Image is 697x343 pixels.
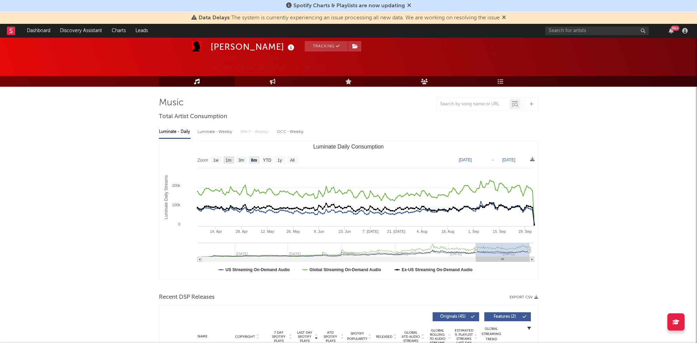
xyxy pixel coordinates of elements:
text: 23. Jun [339,229,351,234]
div: Luminate - Daily [159,126,191,138]
text: 1m [226,158,232,163]
span: Spotify Popularity [347,331,367,342]
text: US Streaming On-Demand Audio [225,267,290,272]
button: Originals(45) [433,312,479,321]
div: Name [180,334,225,339]
text: All [290,158,294,163]
button: Features(2) [484,312,531,321]
span: 365 [491,61,507,66]
button: Tracking [211,74,254,84]
text: 15. Sep [493,229,506,234]
text: 28. Apr [236,229,248,234]
div: Luminate - Weekly [198,126,234,138]
text: 1w [213,158,219,163]
text: 100k [172,203,180,207]
span: Data Delays [199,15,230,21]
text: 7. [DATE] [362,229,378,234]
button: 99+ [669,28,674,34]
span: Released [376,335,392,339]
text: 1. Sep [468,229,479,234]
text: Luminate Daily Consumption [313,144,384,150]
text: → [491,158,495,162]
text: [DATE] [502,158,515,162]
span: Global ATD Audio Streams [401,331,420,343]
span: Copyright [235,335,255,339]
span: 21,100 [491,52,514,57]
button: Tracking [305,41,348,51]
text: 200k [172,183,180,188]
text: Global Streaming On-Demand Audio [310,267,381,272]
div: OCC - Weekly [277,126,304,138]
text: 12. May [261,229,274,234]
text: YTD [263,158,271,163]
text: 9. Jun [314,229,324,234]
button: Export CSV [509,295,538,299]
span: ATD Spotify Plays [321,331,340,343]
input: Search by song name or URL [437,102,509,107]
span: 42,300 [443,52,467,57]
span: 7 Day Spotify Plays [270,331,288,343]
text: Zoom [198,158,208,163]
span: : The system is currently experiencing an issue processing all new data. We are working on resolv... [199,15,500,21]
text: 1y [277,158,282,163]
a: Dashboard [22,24,55,38]
div: [PERSON_NAME] [211,41,296,53]
a: Charts [107,24,131,38]
span: Recent DSP Releases [159,293,215,302]
text: 29. Sep [518,229,532,234]
span: Dismiss [502,15,506,21]
span: Benchmark [330,75,356,84]
text: 18. Aug [441,229,454,234]
button: Summary [364,74,396,84]
text: 4. Aug [417,229,427,234]
a: Discovery Assistant [55,24,107,38]
svg: Luminate Daily Consumption [159,141,538,279]
span: Dismiss [407,3,411,9]
text: 14. Apr [210,229,222,234]
text: Luminate Daily Streams [164,175,169,219]
span: 31,206 [491,43,514,47]
text: 21. [DATE] [387,229,405,234]
button: Email AlertsOff [271,74,317,84]
span: Total Artist Consumption [159,113,227,121]
text: 6m [251,158,257,163]
a: Leads [131,24,153,38]
span: 1,021,770 Monthly Listeners [443,71,515,75]
text: 3m [239,158,244,163]
span: 5,198 [443,61,464,66]
div: [GEOGRAPHIC_DATA] | R&B/Soul [211,54,295,62]
span: Last Day Spotify Plays [295,331,314,343]
text: 0 [178,222,180,226]
text: 26. May [286,229,300,234]
div: 99 + [671,26,679,31]
span: 125,183 [443,43,469,47]
text: Ex-US Streaming On-Demand Audio [402,267,473,272]
button: Edit [314,64,326,73]
input: Search for artists [545,27,649,35]
span: Originals ( 45 ) [437,315,469,319]
span: Spotify Charts & Playlists are now updating [293,3,405,9]
text: [DATE] [459,158,472,162]
span: Features ( 2 ) [489,315,521,319]
a: Benchmark [321,74,360,84]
